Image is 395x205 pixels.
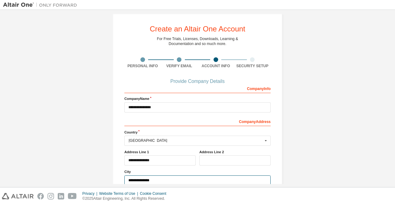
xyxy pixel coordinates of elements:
[82,191,99,196] div: Privacy
[124,130,271,135] label: Country
[82,196,170,201] p: © 2025 Altair Engineering, Inc. All Rights Reserved.
[124,83,271,93] div: Company Info
[140,191,170,196] div: Cookie Consent
[124,96,271,101] label: Company Name
[129,139,263,142] div: [GEOGRAPHIC_DATA]
[157,36,238,46] div: For Free Trials, Licenses, Downloads, Learning & Documentation and so much more.
[197,64,234,68] div: Account Info
[124,116,271,126] div: Company Address
[199,150,271,154] label: Address Line 2
[150,25,245,33] div: Create an Altair One Account
[3,2,80,8] img: Altair One
[2,193,34,199] img: altair_logo.svg
[37,193,44,199] img: facebook.svg
[124,150,196,154] label: Address Line 1
[124,64,161,68] div: Personal Info
[48,193,54,199] img: instagram.svg
[234,64,271,68] div: Security Setup
[124,169,271,174] label: City
[161,64,198,68] div: Verify Email
[58,193,64,199] img: linkedin.svg
[124,80,271,83] div: Provide Company Details
[99,191,140,196] div: Website Terms of Use
[68,193,77,199] img: youtube.svg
